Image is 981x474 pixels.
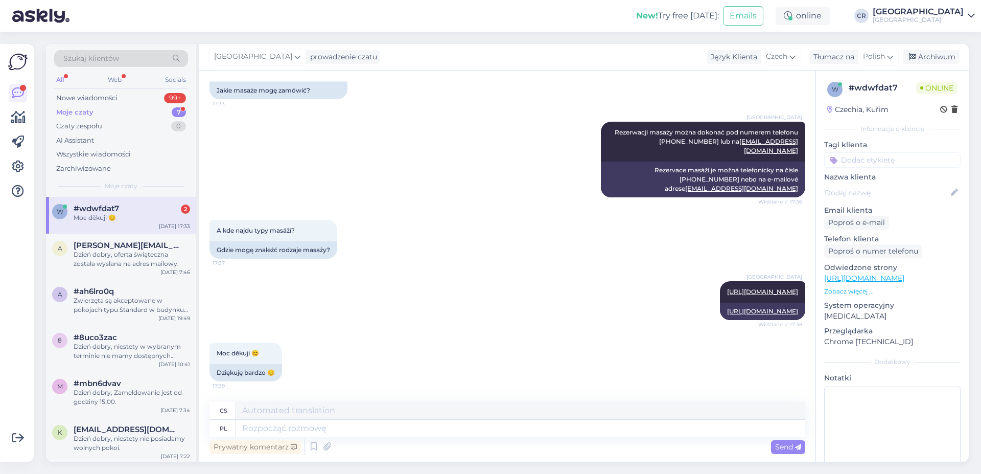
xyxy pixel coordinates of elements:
[74,333,117,342] span: #8uco3zac
[824,311,961,322] p: [MEDICAL_DATA]
[181,205,190,214] div: 2
[824,140,961,150] p: Tagi klienta
[56,121,102,131] div: Czaty zespołu
[824,357,961,367] div: Dodatkowy
[775,442,801,452] span: Send
[739,138,798,154] a: [EMAIL_ADDRESS][DOMAIN_NAME]
[213,259,251,267] span: 17:37
[824,216,889,230] div: Poproś o e-mail
[824,326,961,336] p: Przeglądarka
[758,198,802,206] span: Widziane ✓ 17:36
[903,50,960,64] div: Archiwum
[825,187,949,198] input: Dodaj nazwę
[766,51,787,62] span: Czech
[163,73,188,86] div: Socials
[220,420,227,437] div: pl
[74,425,180,434] span: kamlot@onet.eu
[601,162,805,197] div: Rezervace masáží je možná telefonicky na čísle [PHONE_NUMBER] nebo na e-mailové adrese
[685,185,798,192] a: [EMAIL_ADDRESS][DOMAIN_NAME]
[727,288,798,296] a: [URL][DOMAIN_NAME]
[56,136,94,146] div: AI Assistant
[74,287,114,296] span: #ah6lro0q
[217,227,295,234] span: A kde najdu typy masáží?
[56,149,131,160] div: Wszystkie wiadomości
[824,300,961,311] p: System operacyjny
[854,9,869,23] div: CR
[213,100,251,107] span: 17:33
[159,222,190,230] div: [DATE] 17:33
[824,172,961,183] p: Nazwa klienta
[74,342,190,360] div: Dzień dobry, niestety w wybranym terminie nie mamy dostępnych apartamentów. Wolne apartamenty mam...
[8,52,28,72] img: Askly Logo
[758,321,802,328] span: Widziane ✓ 17:38
[849,82,916,94] div: # wdwfdat7
[824,205,961,216] p: Email klienta
[57,382,63,390] span: m
[707,52,757,62] div: Język Klienta
[615,128,800,154] span: Rezerwacji masaży można dokonać pod numerem telefonu [PHONE_NUMBER] lub na
[827,104,889,115] div: Czechia, Kuřim
[209,364,282,381] div: Dziękuję bardzo 😊
[636,10,719,22] div: Try free [DATE]:
[164,93,186,103] div: 99+
[74,213,190,222] div: Moc děkuji 😊
[54,73,66,86] div: All
[160,407,190,414] div: [DATE] 7:34
[723,6,763,26] button: Emails
[217,349,259,357] span: Moc děkuji 😊
[824,336,961,347] p: Chrome [TECHNICAL_ID]
[106,73,124,86] div: Web
[74,296,190,314] div: Zwierzęta są akceptowane w pokojach typu Standard w budynku Wozownia. Natomiast w terminie 19-21....
[56,164,111,174] div: Zarchiwizowane
[873,8,975,24] a: [GEOGRAPHIC_DATA][GEOGRAPHIC_DATA]
[916,82,957,94] span: Online
[863,51,885,62] span: Polish
[58,244,62,252] span: a
[171,121,186,131] div: 0
[74,250,190,268] div: Dzień dobry, oferta świąteczna została wysłana na adres mailowy.
[209,82,347,99] div: Jakie masaże mogę zamówić?
[746,273,802,281] span: [GEOGRAPHIC_DATA]
[873,8,964,16] div: [GEOGRAPHIC_DATA]
[105,182,137,191] span: Moje czaty
[58,428,62,436] span: k
[776,7,830,25] div: online
[74,241,180,250] span: andraszak@o2.pl
[74,204,119,213] span: #wdwfdat7
[159,360,190,368] div: [DATE] 10:41
[824,287,961,296] p: Zobacz więcej ...
[824,373,961,383] p: Notatki
[214,51,292,62] span: [GEOGRAPHIC_DATA]
[57,208,63,215] span: w
[824,274,904,283] a: [URL][DOMAIN_NAME]
[58,336,62,344] span: 8
[74,379,121,388] span: #mbn6dvav
[172,107,186,118] div: 7
[56,107,94,118] div: Moje czaty
[74,388,190,407] div: Dzień dobry, Zameldowanie jest od godziny 15:00.
[74,434,190,453] div: Dzień dobry, niestety nie posiadamy wolnych pokoi.
[824,234,961,244] p: Telefon klienta
[58,290,62,298] span: a
[220,402,227,419] div: cs
[209,440,301,454] div: Prywatny komentarz
[209,241,337,259] div: Gdzie mogę znaleźć rodzaje masaży?
[873,16,964,24] div: [GEOGRAPHIC_DATA]
[824,262,961,273] p: Odwiedzone strony
[213,382,251,390] span: 17:39
[824,152,961,168] input: Dodać etykietę
[824,244,922,258] div: Poproś o numer telefonu
[158,314,190,322] div: [DATE] 19:49
[832,85,838,93] span: w
[746,114,802,121] span: [GEOGRAPHIC_DATA]
[636,11,658,20] b: New!
[824,124,961,133] div: Informacje o kliencie
[63,53,119,64] span: Szukaj klientów
[727,307,798,315] a: [URL][DOMAIN_NAME]
[160,268,190,276] div: [DATE] 7:46
[306,52,377,62] div: prowadzenie czatu
[809,52,854,62] div: Tłumacz na
[161,453,190,460] div: [DATE] 7:22
[56,93,118,103] div: Nowe wiadomości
